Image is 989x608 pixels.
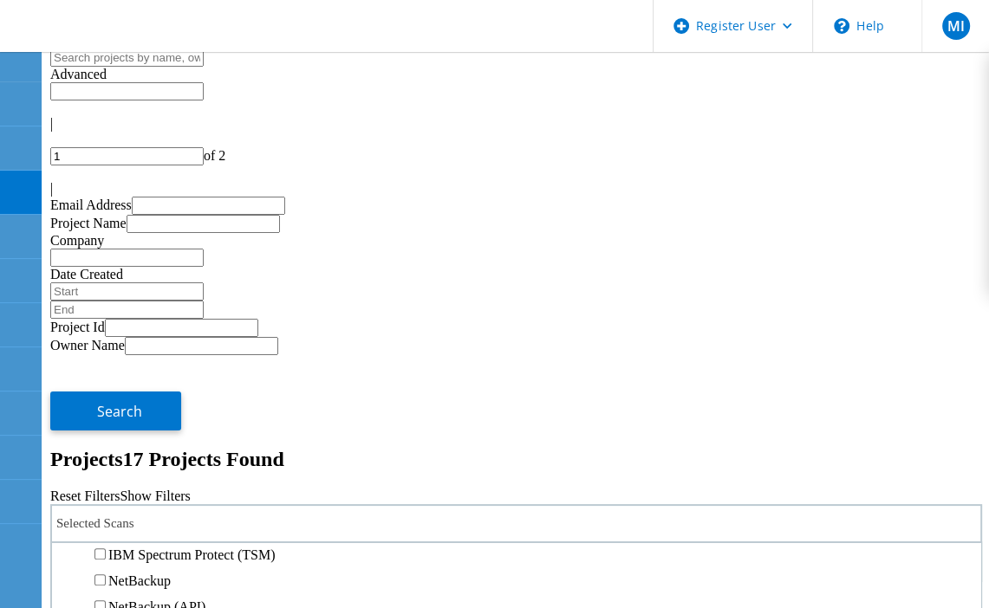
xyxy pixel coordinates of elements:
[50,504,982,543] div: Selected Scans
[50,301,204,319] input: End
[108,573,171,588] label: NetBackup
[50,267,123,281] label: Date Created
[50,320,105,334] label: Project Id
[50,216,127,230] label: Project Name
[50,338,125,353] label: Owner Name
[50,391,181,430] button: Search
[50,116,982,132] div: |
[50,197,132,212] label: Email Address
[17,34,204,49] a: Live Optics Dashboard
[50,233,104,248] label: Company
[204,148,225,163] span: of 2
[834,18,849,34] svg: \n
[50,49,204,67] input: Search projects by name, owner, ID, company, etc
[50,488,120,503] a: Reset Filters
[50,448,123,470] b: Projects
[50,67,107,81] span: Advanced
[947,19,964,33] span: MI
[50,282,204,301] input: Start
[97,402,142,421] span: Search
[108,547,275,562] label: IBM Spectrum Protect (TSM)
[120,488,190,503] a: Show Filters
[123,448,284,470] span: 17 Projects Found
[50,181,982,197] div: |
